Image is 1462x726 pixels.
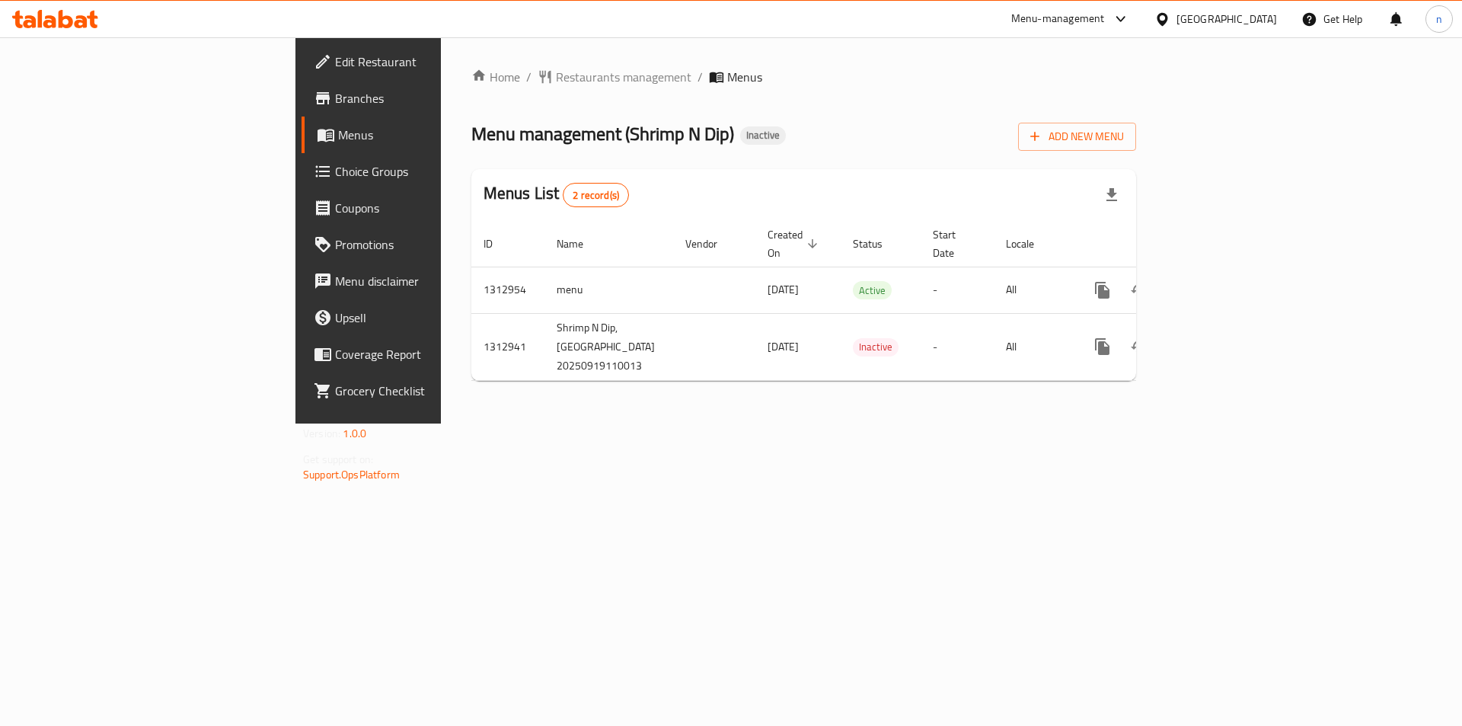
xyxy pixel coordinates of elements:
[853,338,899,356] span: Inactive
[853,281,892,299] div: Active
[1018,123,1136,151] button: Add New Menu
[302,43,540,80] a: Edit Restaurant
[302,117,540,153] a: Menus
[302,80,540,117] a: Branches
[563,188,628,203] span: 2 record(s)
[921,267,994,313] td: -
[556,68,691,86] span: Restaurants management
[343,424,366,443] span: 1.0.0
[302,153,540,190] a: Choice Groups
[740,126,786,145] div: Inactive
[302,263,540,299] a: Menu disclaimer
[303,465,400,485] a: Support.OpsPlatform
[302,299,540,336] a: Upsell
[335,53,528,71] span: Edit Restaurant
[1084,328,1121,365] button: more
[484,182,629,207] h2: Menus List
[335,89,528,107] span: Branches
[538,68,691,86] a: Restaurants management
[1006,235,1054,253] span: Locale
[303,424,340,443] span: Version:
[557,235,603,253] span: Name
[1093,177,1130,213] div: Export file
[727,68,762,86] span: Menus
[303,449,373,469] span: Get support on:
[335,162,528,181] span: Choice Groups
[471,221,1243,381] table: enhanced table
[1072,221,1243,267] th: Actions
[853,235,902,253] span: Status
[1030,127,1124,146] span: Add New Menu
[335,272,528,290] span: Menu disclaimer
[1084,272,1121,309] button: more
[544,313,673,380] td: Shrimp N Dip,[GEOGRAPHIC_DATA] 20250919110013
[302,190,540,226] a: Coupons
[302,373,540,409] a: Grocery Checklist
[338,126,528,144] span: Menus
[994,313,1072,380] td: All
[1176,11,1277,27] div: [GEOGRAPHIC_DATA]
[335,235,528,254] span: Promotions
[921,313,994,380] td: -
[335,309,528,327] span: Upsell
[335,199,528,217] span: Coupons
[471,117,734,151] span: Menu management ( Shrimp N Dip )
[302,336,540,373] a: Coverage Report
[740,129,786,142] span: Inactive
[685,235,737,253] span: Vendor
[768,225,822,262] span: Created On
[335,345,528,363] span: Coverage Report
[768,280,799,299] span: [DATE]
[1436,11,1442,27] span: n
[853,282,892,299] span: Active
[484,235,512,253] span: ID
[302,226,540,263] a: Promotions
[1121,328,1157,365] button: Change Status
[697,68,703,86] li: /
[768,337,799,357] span: [DATE]
[471,68,1136,86] nav: breadcrumb
[994,267,1072,313] td: All
[544,267,673,313] td: menu
[1121,272,1157,309] button: Change Status
[563,183,629,207] div: Total records count
[335,382,528,400] span: Grocery Checklist
[933,225,975,262] span: Start Date
[1011,10,1105,28] div: Menu-management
